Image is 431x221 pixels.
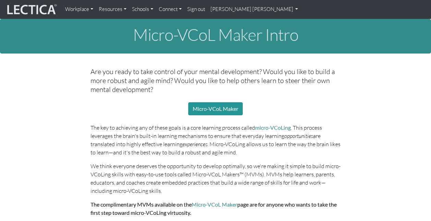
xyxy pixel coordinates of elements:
a: Resources [96,3,129,16]
a: micro-VCoLing [255,124,291,131]
h1: Micro-VCoL Maker Intro [7,26,424,44]
em: opportunities [284,132,313,139]
a: [PERSON_NAME] [PERSON_NAME] [208,3,301,16]
a: Sign out [184,3,208,16]
p: The key to achieving any of these goals is a core learning process called . This process leverage... [91,124,341,156]
em: experiences [182,141,207,148]
h5: Are you ready to take control of your mental development? Would you like to build a more robust a... [91,67,341,94]
p: We think everyone deserves the opportunity to develop optimally, so we're making it simple to bui... [91,162,341,195]
a: Micro-VCoL Maker [188,102,243,115]
a: Micro-VCoL Maker [192,201,237,208]
img: lecticalive [5,3,57,16]
a: Schools [129,3,156,16]
strong: The complimentary MVMs available on the page are for anyone who wants to take the first step towa... [91,201,337,216]
a: Connect [156,3,184,16]
a: Workplace [62,3,96,16]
